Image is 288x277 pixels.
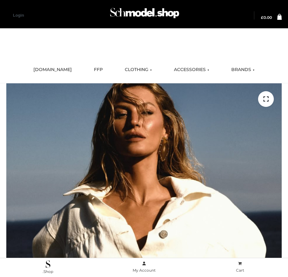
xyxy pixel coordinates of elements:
a: FFP [89,63,107,77]
a: Cart [192,260,288,274]
a: Login [13,13,24,18]
a: £0.00 [261,16,272,19]
a: [DOMAIN_NAME] [29,63,77,77]
img: Schmodel Admin 964 [108,3,181,26]
a: ACCESSORIES [169,63,214,77]
a: My Account [96,260,192,274]
span: My Account [133,268,156,273]
span: Cart [236,268,244,273]
a: Schmodel Admin 964 [107,5,181,26]
span: .Shop [43,269,53,274]
a: CLOTHING [120,63,157,77]
img: .Shop [46,260,50,268]
span: £ [261,15,263,20]
a: BRANDS [227,63,259,77]
bdi: 0.00 [261,15,272,20]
